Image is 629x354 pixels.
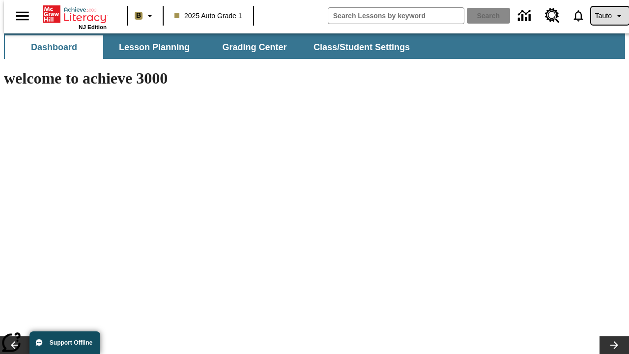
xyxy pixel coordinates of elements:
[50,339,92,346] span: Support Offline
[105,35,203,59] button: Lesson Planning
[136,9,141,22] span: B
[222,42,286,53] span: Grading Center
[5,35,103,59] button: Dashboard
[174,11,242,21] span: 2025 Auto Grade 1
[314,42,410,53] span: Class/Student Settings
[4,35,419,59] div: SubNavbar
[31,42,77,53] span: Dashboard
[600,336,629,354] button: Lesson carousel, Next
[328,8,464,24] input: search field
[29,331,100,354] button: Support Offline
[306,35,418,59] button: Class/Student Settings
[539,2,566,29] a: Resource Center, Will open in new tab
[8,1,37,30] button: Open side menu
[131,7,160,25] button: Boost Class color is light brown. Change class color
[43,4,107,24] a: Home
[43,3,107,30] div: Home
[566,3,591,29] a: Notifications
[119,42,190,53] span: Lesson Planning
[595,11,612,21] span: Tauto
[512,2,539,29] a: Data Center
[79,24,107,30] span: NJ Edition
[205,35,304,59] button: Grading Center
[4,69,429,88] h1: welcome to achieve 3000
[4,33,625,59] div: SubNavbar
[591,7,629,25] button: Profile/Settings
